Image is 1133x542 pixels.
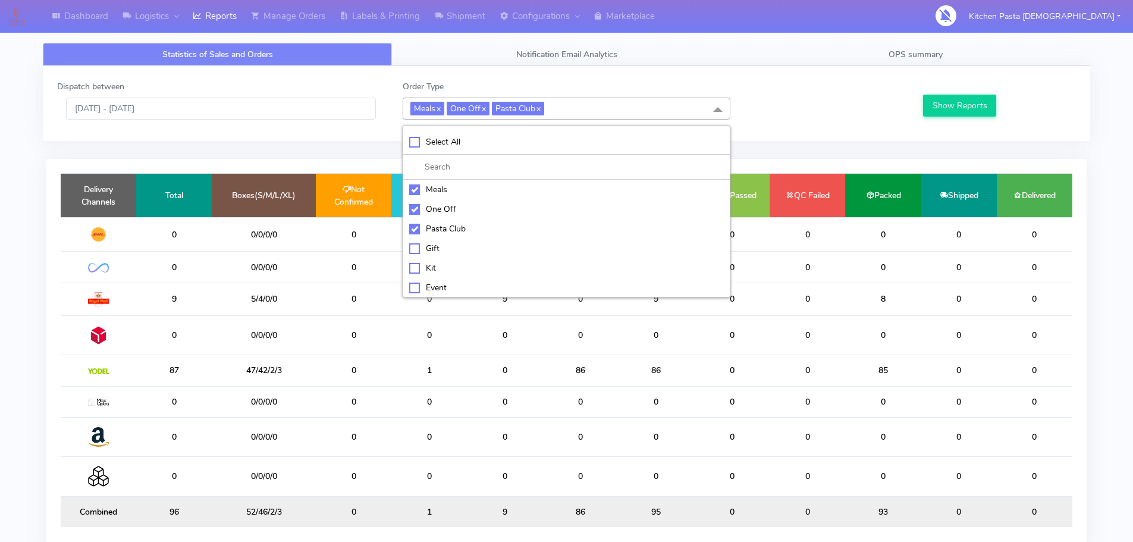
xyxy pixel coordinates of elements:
[88,368,109,374] img: Yodel
[543,386,619,417] td: 0
[694,315,770,355] td: 0
[88,466,109,487] img: Collection
[136,252,212,283] td: 0
[316,217,391,252] td: 0
[889,49,943,60] span: OPS summary
[136,496,212,527] td: 96
[997,283,1072,315] td: 0
[535,102,541,114] a: x
[492,102,544,115] span: Pasta Club
[409,136,724,148] div: Select All
[770,252,845,283] td: 0
[921,252,997,283] td: 0
[694,174,770,217] td: QC Passed
[391,283,467,315] td: 0
[770,417,845,456] td: 0
[543,283,619,315] td: 0
[467,283,542,315] td: 9
[435,102,441,114] a: x
[997,217,1072,252] td: 0
[694,417,770,456] td: 0
[997,496,1072,527] td: 0
[316,355,391,386] td: 0
[770,174,845,217] td: QC Failed
[481,102,486,114] a: x
[997,315,1072,355] td: 0
[619,355,694,386] td: 86
[921,217,997,252] td: 0
[921,417,997,456] td: 0
[997,252,1072,283] td: 0
[391,217,467,252] td: 0
[212,217,316,252] td: 0/0/0/0
[88,263,109,273] img: OnFleet
[543,355,619,386] td: 86
[391,386,467,417] td: 0
[43,43,1090,66] ul: Tabs
[845,283,921,315] td: 8
[391,457,467,496] td: 0
[409,203,724,215] div: One Off
[88,427,109,447] img: Amazon
[845,217,921,252] td: 0
[88,227,109,242] img: DHL
[921,174,997,217] td: Shipped
[136,386,212,417] td: 0
[136,283,212,315] td: 9
[619,386,694,417] td: 0
[921,283,997,315] td: 0
[543,315,619,355] td: 0
[516,49,617,60] span: Notification Email Analytics
[960,4,1129,29] button: Kitchen Pasta [DEMOGRAPHIC_DATA]
[316,315,391,355] td: 0
[212,386,316,417] td: 0/0/0/0
[212,457,316,496] td: 0/0/0/0
[694,252,770,283] td: 0
[136,217,212,252] td: 0
[619,457,694,496] td: 0
[845,252,921,283] td: 0
[212,496,316,527] td: 52/46/2/3
[136,417,212,456] td: 0
[409,161,724,173] input: multiselect-search
[136,457,212,496] td: 0
[543,496,619,527] td: 86
[212,174,316,217] td: Boxes(S/M/L/XL)
[921,355,997,386] td: 0
[316,386,391,417] td: 0
[921,386,997,417] td: 0
[845,417,921,456] td: 0
[770,386,845,417] td: 0
[619,496,694,527] td: 95
[88,399,109,407] img: MaxOptra
[391,315,467,355] td: 0
[921,496,997,527] td: 0
[57,80,124,93] label: Dispatch between
[409,242,724,255] div: Gift
[845,315,921,355] td: 0
[212,417,316,456] td: 0/0/0/0
[770,457,845,496] td: 0
[770,217,845,252] td: 0
[694,496,770,527] td: 0
[467,496,542,527] td: 9
[694,355,770,386] td: 0
[212,283,316,315] td: 5/4/0/0
[409,183,724,196] div: Meals
[316,283,391,315] td: 0
[543,457,619,496] td: 0
[845,355,921,386] td: 85
[447,102,489,115] span: One Off
[136,315,212,355] td: 0
[212,315,316,355] td: 0/0/0/0
[694,386,770,417] td: 0
[467,386,542,417] td: 0
[770,355,845,386] td: 0
[61,496,136,527] td: Combined
[136,174,212,217] td: Total
[316,417,391,456] td: 0
[921,315,997,355] td: 0
[997,355,1072,386] td: 0
[694,217,770,252] td: 0
[467,417,542,456] td: 0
